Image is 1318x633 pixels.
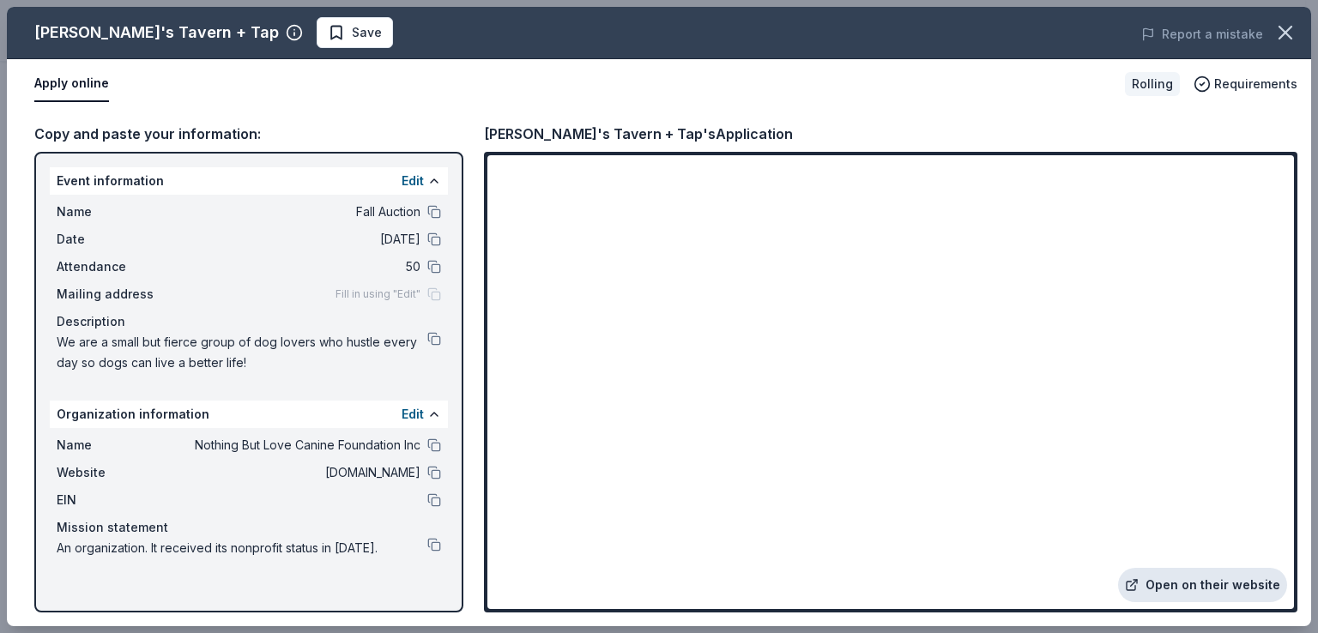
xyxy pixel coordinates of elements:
button: Requirements [1194,74,1297,94]
span: Mailing address [57,284,172,304]
div: Mission statement [57,517,441,538]
span: An organization. It received its nonprofit status in [DATE]. [57,538,427,558]
a: Open on their website [1118,568,1287,602]
div: Rolling [1125,72,1180,96]
span: Nothing But Love Canine Foundation Inc [172,435,420,455]
div: [PERSON_NAME]'s Tavern + Tap's Application [484,123,793,145]
button: Edit [402,404,424,425]
span: Name [57,435,172,455]
span: Attendance [57,256,172,277]
div: [PERSON_NAME]'s Tavern + Tap [34,19,279,46]
div: Copy and paste your information: [34,123,463,145]
span: Fill in using "Edit" [336,287,420,301]
div: Event information [50,167,448,195]
span: We are a small but fierce group of dog lovers who hustle every day so dogs can live a better life! [57,332,427,373]
span: [DOMAIN_NAME] [172,462,420,483]
div: Description [57,311,441,332]
span: EIN [57,490,172,510]
span: Name [57,202,172,222]
span: Requirements [1214,74,1297,94]
span: Date [57,229,172,250]
button: Apply online [34,66,109,102]
span: Website [57,462,172,483]
button: Edit [402,171,424,191]
button: Save [317,17,393,48]
span: 50 [172,256,420,277]
span: [DATE] [172,229,420,250]
div: Organization information [50,401,448,428]
span: Fall Auction [172,202,420,222]
span: Save [352,22,382,43]
button: Report a mistake [1141,24,1263,45]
